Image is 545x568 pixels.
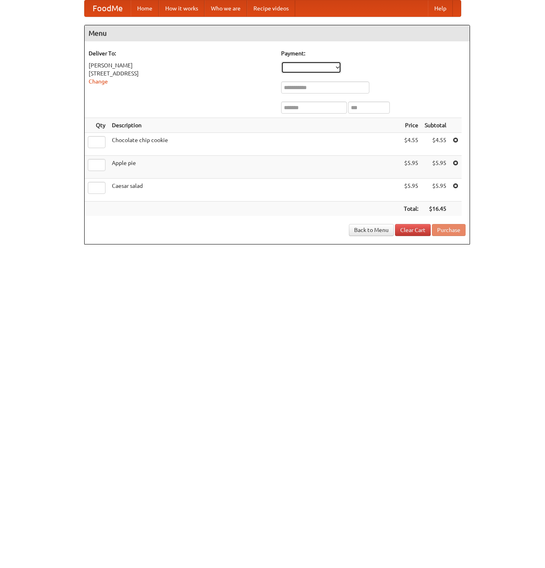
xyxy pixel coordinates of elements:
a: Clear Cart [395,224,431,236]
td: $5.95 [401,156,421,179]
a: Who we are [205,0,247,16]
button: Purchase [432,224,466,236]
td: Caesar salad [109,179,401,202]
td: Chocolate chip cookie [109,133,401,156]
td: $5.95 [421,179,450,202]
td: $4.55 [401,133,421,156]
td: Apple pie [109,156,401,179]
td: $5.95 [401,179,421,202]
h5: Deliver To: [89,49,273,57]
th: Subtotal [421,118,450,133]
th: Qty [85,118,109,133]
div: [STREET_ADDRESS] [89,69,273,77]
th: Description [109,118,401,133]
th: $16.45 [421,202,450,216]
td: $4.55 [421,133,450,156]
a: Home [131,0,159,16]
a: Recipe videos [247,0,295,16]
div: [PERSON_NAME] [89,61,273,69]
td: $5.95 [421,156,450,179]
a: Back to Menu [349,224,394,236]
a: How it works [159,0,205,16]
a: Change [89,78,108,85]
th: Total: [401,202,421,216]
a: Help [428,0,453,16]
h5: Payment: [281,49,466,57]
h4: Menu [85,25,470,41]
a: FoodMe [85,0,131,16]
th: Price [401,118,421,133]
